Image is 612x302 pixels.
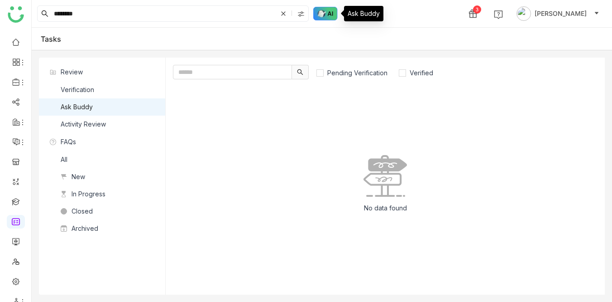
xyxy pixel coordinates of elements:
span: [PERSON_NAME] [535,9,587,19]
div: Activity Review [61,119,106,129]
img: No data [363,155,407,197]
span: FAQs [61,137,76,147]
div: 3 [473,5,481,14]
img: logo [8,6,24,23]
button: [PERSON_NAME] [515,6,601,21]
div: Verification [61,85,94,95]
img: help.svg [494,10,503,19]
img: avatar [516,6,531,21]
span: Pending Verification [324,69,391,77]
div: Tasks [41,34,61,44]
span: Verified [406,69,437,77]
img: ask-buddy-hover.svg [313,7,338,20]
div: All [61,155,67,165]
div: Ask Buddy [344,6,383,21]
div: Archived [72,224,98,234]
div: No data found [357,197,414,219]
div: Ask Buddy [61,102,93,112]
span: Review [61,67,83,77]
div: New [72,172,85,182]
div: Closed [72,206,93,216]
div: In Progress [72,189,105,199]
img: search-type.svg [297,10,305,18]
